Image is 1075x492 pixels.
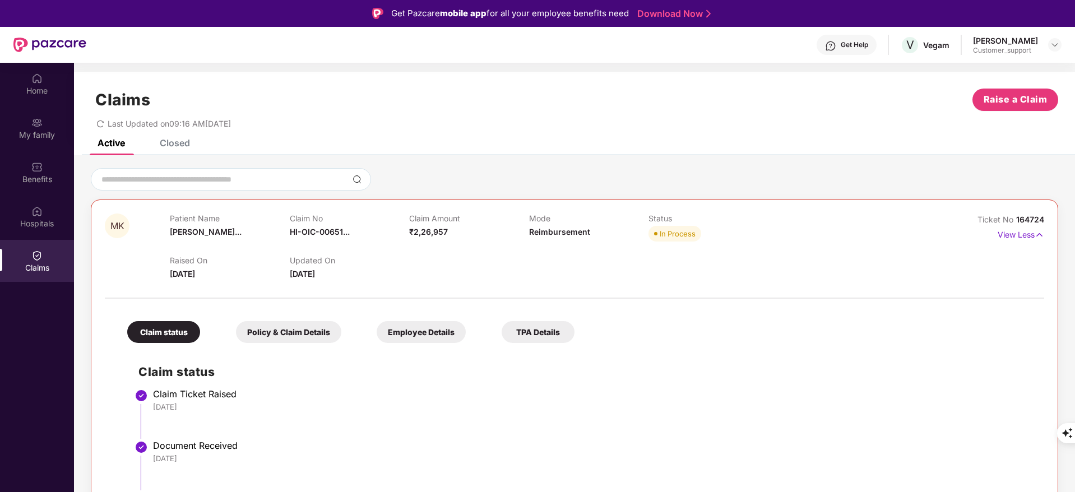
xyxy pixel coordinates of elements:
img: svg+xml;base64,PHN2ZyBpZD0iQmVuZWZpdHMiIHhtbG5zPSJodHRwOi8vd3d3LnczLm9yZy8yMDAwL3N2ZyIgd2lkdGg9Ij... [31,161,43,173]
img: New Pazcare Logo [13,38,86,52]
a: Download Now [637,8,707,20]
span: [PERSON_NAME]... [170,227,242,236]
span: redo [96,119,104,128]
p: View Less [998,226,1044,241]
div: In Process [660,228,696,239]
img: svg+xml;base64,PHN2ZyBpZD0iSG9tZSIgeG1sbnM9Imh0dHA6Ly93d3cudzMub3JnLzIwMDAvc3ZnIiB3aWR0aD0iMjAiIG... [31,73,43,84]
div: [DATE] [153,453,1033,463]
span: Reimbursement [529,227,590,236]
div: Employee Details [377,321,466,343]
span: Last Updated on 09:16 AM[DATE] [108,119,231,128]
p: Claim Amount [409,213,529,223]
span: HI-OIC-00651... [290,227,350,236]
img: svg+xml;base64,PHN2ZyBpZD0iSGVscC0zMngzMiIgeG1sbnM9Imh0dHA6Ly93d3cudzMub3JnLzIwMDAvc3ZnIiB3aWR0aD... [825,40,836,52]
span: [DATE] [290,269,315,279]
div: Customer_support [973,46,1038,55]
img: svg+xml;base64,PHN2ZyBpZD0iSG9zcGl0YWxzIiB4bWxucz0iaHR0cDovL3d3dy53My5vcmcvMjAwMC9zdmciIHdpZHRoPS... [31,206,43,217]
h2: Claim status [138,363,1033,381]
span: MK [110,221,124,231]
img: svg+xml;base64,PHN2ZyBpZD0iU3RlcC1Eb25lLTMyeDMyIiB4bWxucz0iaHR0cDovL3d3dy53My5vcmcvMjAwMC9zdmciIH... [135,389,148,402]
p: Updated On [290,256,409,265]
p: Claim No [290,213,409,223]
span: V [906,38,914,52]
img: svg+xml;base64,PHN2ZyB3aWR0aD0iMjAiIGhlaWdodD0iMjAiIHZpZXdCb3g9IjAgMCAyMCAyMCIgZmlsbD0ibm9uZSIgeG... [31,117,43,128]
button: Raise a Claim [972,89,1058,111]
img: svg+xml;base64,PHN2ZyBpZD0iQ2xhaW0iIHhtbG5zPSJodHRwOi8vd3d3LnczLm9yZy8yMDAwL3N2ZyIgd2lkdGg9IjIwIi... [31,250,43,261]
p: Status [648,213,768,223]
div: Active [98,137,125,148]
div: Get Pazcare for all your employee benefits need [391,7,629,20]
span: ₹2,26,957 [409,227,448,236]
span: [DATE] [170,269,195,279]
div: Policy & Claim Details [236,321,341,343]
div: Closed [160,137,190,148]
img: Logo [372,8,383,19]
strong: mobile app [440,8,486,18]
div: Claim status [127,321,200,343]
span: Raise a Claim [984,92,1048,106]
img: Stroke [706,8,711,20]
div: Claim Ticket Raised [153,388,1033,400]
div: Get Help [841,40,868,49]
span: 164724 [1016,215,1044,224]
img: svg+xml;base64,PHN2ZyBpZD0iRHJvcGRvd24tMzJ4MzIiIHhtbG5zPSJodHRwOi8vd3d3LnczLm9yZy8yMDAwL3N2ZyIgd2... [1050,40,1059,49]
span: Ticket No [977,215,1016,224]
img: svg+xml;base64,PHN2ZyB4bWxucz0iaHR0cDovL3d3dy53My5vcmcvMjAwMC9zdmciIHdpZHRoPSIxNyIgaGVpZ2h0PSIxNy... [1035,229,1044,241]
div: [PERSON_NAME] [973,35,1038,46]
div: Vegam [923,40,949,50]
div: [DATE] [153,402,1033,412]
p: Mode [529,213,648,223]
img: svg+xml;base64,PHN2ZyBpZD0iU3RlcC1Eb25lLTMyeDMyIiB4bWxucz0iaHR0cDovL3d3dy53My5vcmcvMjAwMC9zdmciIH... [135,440,148,454]
h1: Claims [95,90,150,109]
p: Raised On [170,256,289,265]
img: svg+xml;base64,PHN2ZyBpZD0iU2VhcmNoLTMyeDMyIiB4bWxucz0iaHR0cDovL3d3dy53My5vcmcvMjAwMC9zdmciIHdpZH... [353,175,362,184]
p: Patient Name [170,213,289,223]
div: Document Received [153,440,1033,451]
div: TPA Details [502,321,574,343]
